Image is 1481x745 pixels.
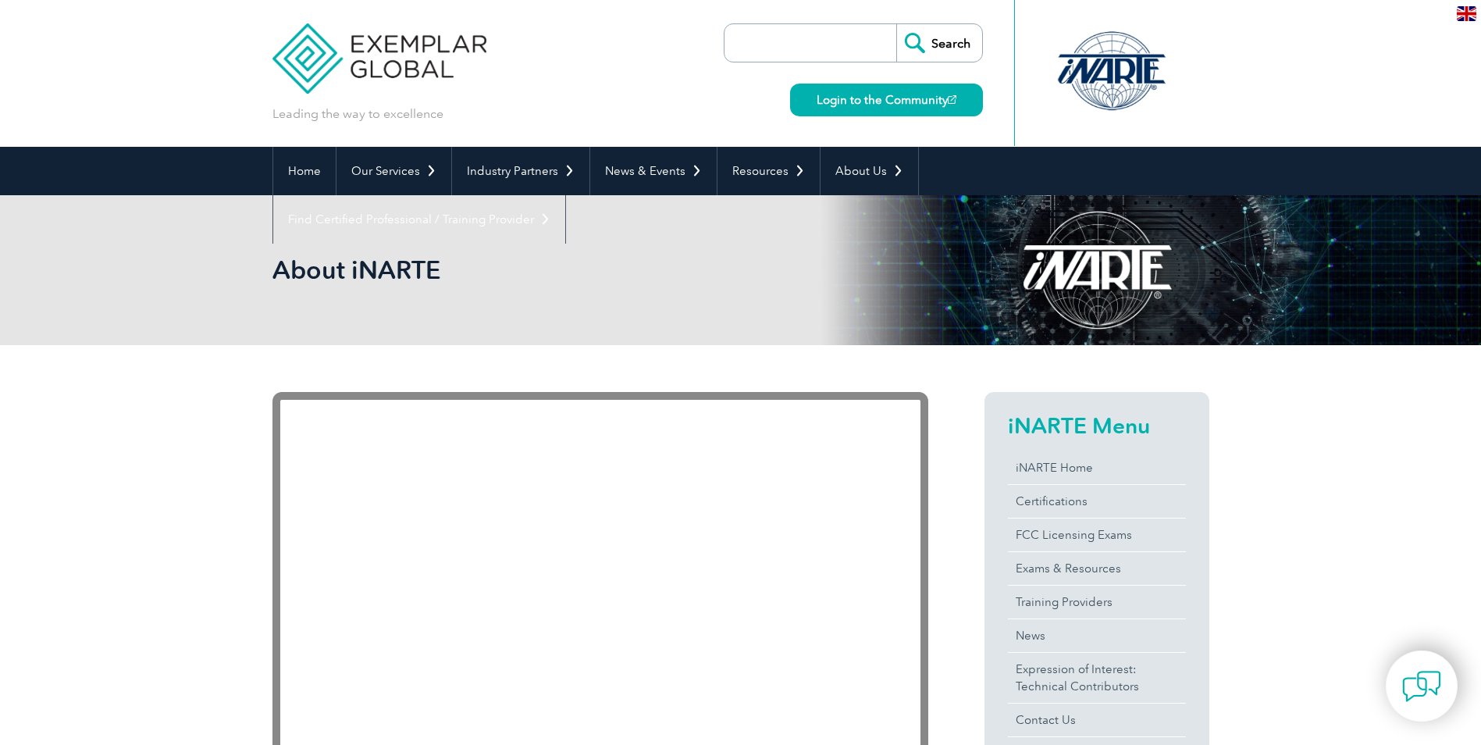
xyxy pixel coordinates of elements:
img: contact-chat.png [1402,667,1441,706]
a: Resources [717,147,820,195]
a: Contact Us [1008,704,1186,736]
a: Industry Partners [452,147,589,195]
a: Exams & Resources [1008,552,1186,585]
a: News [1008,619,1186,652]
p: Leading the way to excellence [272,105,443,123]
a: iNARTE Home [1008,451,1186,484]
a: FCC Licensing Exams [1008,519,1186,551]
a: Find Certified Professional / Training Provider [273,195,565,244]
h2: About iNARTE [272,258,928,283]
h2: iNARTE Menu [1008,413,1186,438]
a: Training Providers [1008,586,1186,618]
img: en [1457,6,1476,21]
a: Certifications [1008,485,1186,518]
a: Our Services [336,147,451,195]
input: Search [896,24,982,62]
a: Expression of Interest:Technical Contributors [1008,653,1186,703]
a: About Us [821,147,918,195]
a: News & Events [590,147,717,195]
a: Home [273,147,336,195]
a: Login to the Community [790,84,983,116]
img: open_square.png [948,95,956,104]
